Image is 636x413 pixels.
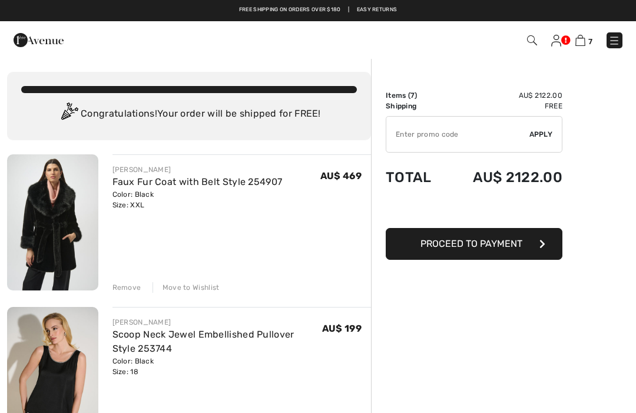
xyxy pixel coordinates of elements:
a: Faux Fur Coat with Belt Style 254907 [112,176,283,187]
td: AU$ 2122.00 [445,157,562,197]
div: Color: Black Size: XXL [112,189,283,210]
span: 7 [410,91,415,100]
td: Free [445,101,562,111]
img: Shopping Bag [575,35,585,46]
span: AU$ 199 [322,323,362,334]
a: Easy Returns [357,6,397,14]
a: 1ère Avenue [14,34,64,45]
div: [PERSON_NAME] [112,317,322,328]
img: 1ère Avenue [14,28,64,52]
div: Color: Black Size: 18 [112,356,322,377]
span: AU$ 469 [320,170,362,181]
img: My Info [551,35,561,47]
div: Remove [112,282,141,293]
span: Proceed to Payment [420,238,522,249]
div: [PERSON_NAME] [112,164,283,175]
img: Menu [608,35,620,47]
div: Congratulations! Your order will be shipped for FREE! [21,103,357,126]
span: | [348,6,349,14]
iframe: PayPal [386,197,562,224]
button: Proceed to Payment [386,228,562,260]
a: Scoop Neck Jewel Embellished Pullover Style 253744 [112,329,294,354]
img: Congratulation2.svg [57,103,81,126]
span: 7 [588,37,592,46]
a: Free shipping on orders over $180 [239,6,341,14]
div: Move to Wishlist [153,282,220,293]
a: 7 [575,33,592,47]
td: AU$ 2122.00 [445,90,562,101]
td: Items ( ) [386,90,445,101]
img: Search [527,35,537,45]
td: Total [386,157,445,197]
img: Faux Fur Coat with Belt Style 254907 [7,154,98,290]
span: Apply [529,129,553,140]
input: Promo code [386,117,529,152]
td: Shipping [386,101,445,111]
